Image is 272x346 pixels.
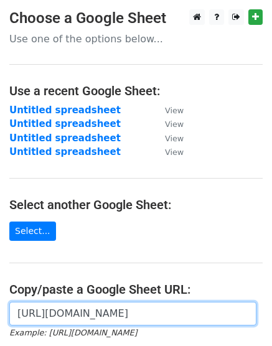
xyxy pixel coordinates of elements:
small: View [165,106,184,115]
small: View [165,134,184,143]
small: Example: [URL][DOMAIN_NAME] [9,328,137,337]
a: Untitled spreadsheet [9,118,121,129]
h4: Copy/paste a Google Sheet URL: [9,282,263,297]
iframe: Chat Widget [210,286,272,346]
a: Untitled spreadsheet [9,146,121,157]
p: Use one of the options below... [9,32,263,45]
small: View [165,119,184,129]
a: Untitled spreadsheet [9,133,121,144]
a: View [152,146,184,157]
input: Paste your Google Sheet URL here [9,302,256,325]
a: Untitled spreadsheet [9,105,121,116]
a: View [152,105,184,116]
a: View [152,133,184,144]
h3: Choose a Google Sheet [9,9,263,27]
a: Select... [9,222,56,241]
a: View [152,118,184,129]
small: View [165,147,184,157]
h4: Select another Google Sheet: [9,197,263,212]
h4: Use a recent Google Sheet: [9,83,263,98]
